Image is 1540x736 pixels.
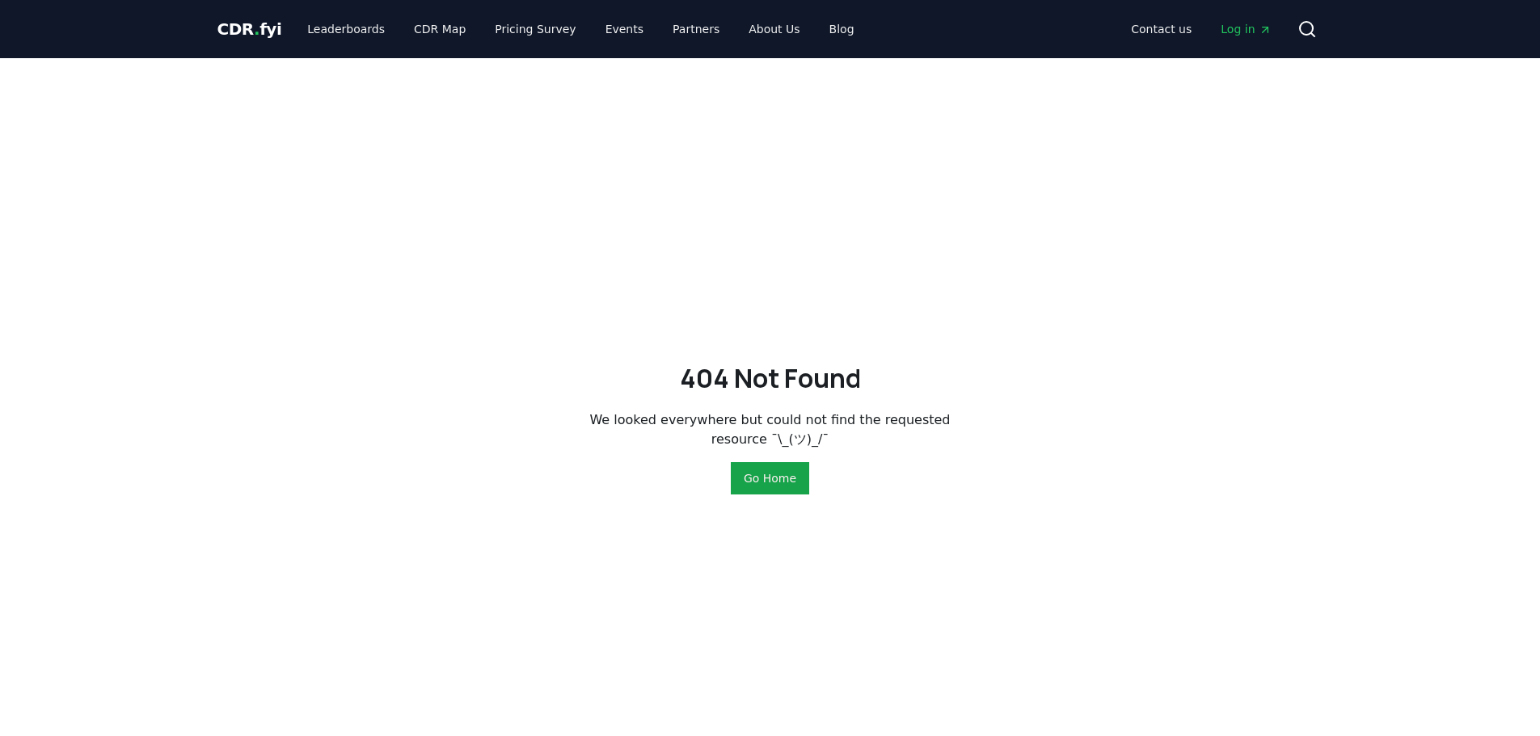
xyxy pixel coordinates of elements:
[217,18,282,40] a: CDR.fyi
[660,15,732,44] a: Partners
[816,15,867,44] a: Blog
[593,15,656,44] a: Events
[294,15,867,44] nav: Main
[1221,21,1271,37] span: Log in
[217,19,282,39] span: CDR fyi
[736,15,812,44] a: About Us
[1118,15,1205,44] a: Contact us
[1118,15,1284,44] nav: Main
[680,359,861,397] h2: 404 Not Found
[1208,15,1284,44] a: Log in
[482,15,589,44] a: Pricing Survey
[731,462,809,494] button: Go Home
[254,19,259,39] span: .
[401,15,479,44] a: CDR Map
[589,410,951,449] p: We looked everywhere but could not find the requested resource ¯\_(ツ)_/¯
[294,15,398,44] a: Leaderboards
